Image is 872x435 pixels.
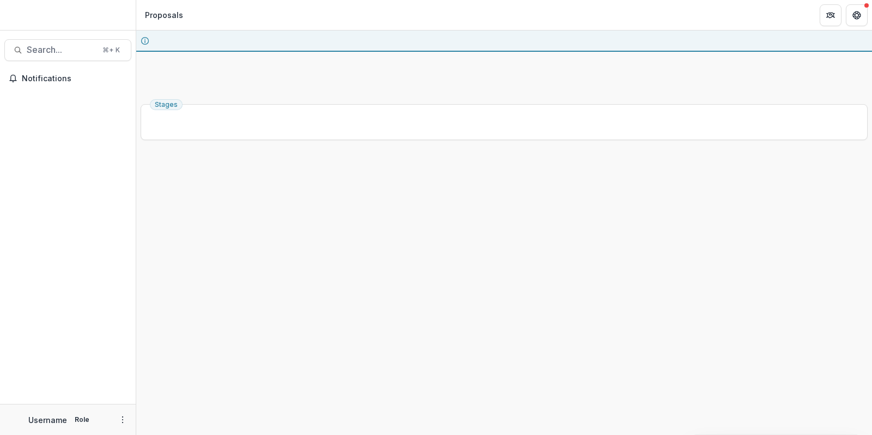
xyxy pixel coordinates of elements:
nav: breadcrumb [141,7,187,23]
button: Search... [4,39,131,61]
button: Partners [820,4,841,26]
p: Role [71,415,93,425]
div: ⌘ + K [100,44,122,56]
span: Notifications [22,74,127,83]
button: Get Help [846,4,868,26]
div: Proposals [145,9,183,21]
p: Username [28,414,67,426]
button: More [116,413,129,426]
span: Search... [27,45,96,55]
span: Stages [155,101,178,108]
button: Notifications [4,70,131,87]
